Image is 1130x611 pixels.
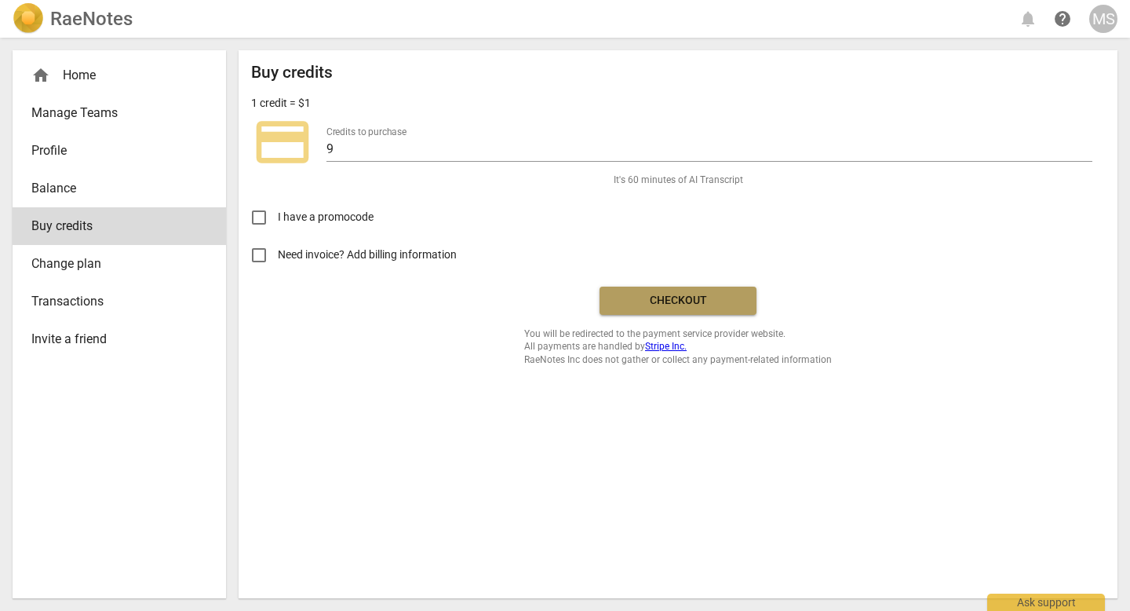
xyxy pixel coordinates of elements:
h2: Buy credits [251,63,333,82]
span: I have a promocode [278,209,374,225]
span: home [31,66,50,85]
a: LogoRaeNotes [13,3,133,35]
span: Manage Teams [31,104,195,123]
a: Transactions [13,283,226,320]
label: Credits to purchase [326,127,406,137]
a: Buy credits [13,207,226,245]
h2: RaeNotes [50,8,133,30]
div: Ask support [987,594,1105,611]
span: Transactions [31,292,195,311]
a: Change plan [13,245,226,283]
a: Balance [13,170,226,207]
span: Need invoice? Add billing information [278,247,459,263]
span: help [1053,9,1072,28]
span: You will be redirected to the payment service provider website. All payments are handled by RaeNo... [524,327,832,367]
span: Invite a friend [31,330,195,349]
span: Change plan [31,254,195,273]
div: Home [31,66,195,85]
span: Checkout [612,293,744,309]
span: Profile [31,141,195,160]
a: Profile [13,132,226,170]
button: MS [1089,5,1117,33]
a: Stripe Inc. [645,341,687,352]
button: Checkout [600,287,756,315]
span: It's 60 minutes of AI Transcript [614,174,743,187]
div: Home [13,57,226,94]
span: credit_card [251,111,314,174]
a: Invite a friend [13,320,226,358]
img: Logo [13,3,44,35]
a: Manage Teams [13,94,226,132]
a: Help [1048,5,1077,33]
span: Buy credits [31,217,195,236]
span: Balance [31,179,195,198]
p: 1 credit = $1 [251,95,311,112]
